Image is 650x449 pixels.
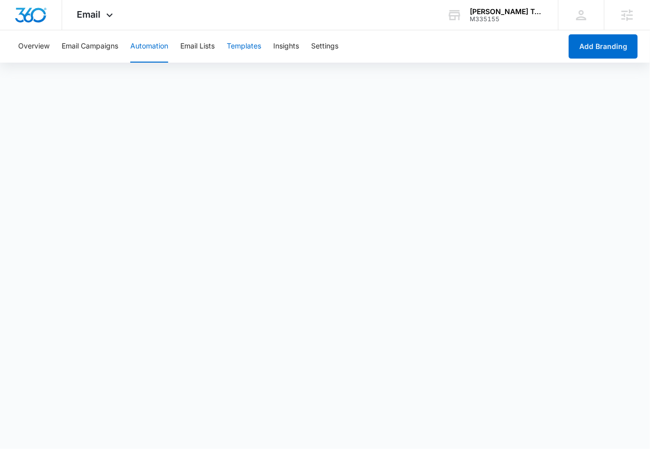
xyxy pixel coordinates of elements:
button: Automation [130,30,168,63]
button: Add Branding [569,34,638,59]
button: Overview [18,30,49,63]
button: Settings [311,30,338,63]
button: Insights [273,30,299,63]
button: Templates [227,30,261,63]
button: Email Lists [180,30,215,63]
div: account id [470,16,543,23]
button: Email Campaigns [62,30,118,63]
div: account name [470,8,543,16]
span: Email [77,9,101,20]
